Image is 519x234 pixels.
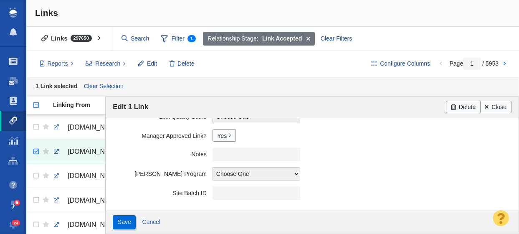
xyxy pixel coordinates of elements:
[53,218,129,232] a: [DOMAIN_NAME]/uncategorized/gaps-in-ai-adoption-and-workforce-development-has-half-the-workforce-...
[68,221,444,228] span: [DOMAIN_NAME]/uncategorized/gaps-in-ai-adoption-and-workforce-development-has-half-the-workforce-...
[118,31,153,46] input: Search
[367,57,435,71] button: Configure Columns
[113,167,213,178] label: [PERSON_NAME] Program
[177,59,194,68] span: Delete
[53,169,129,183] a: [DOMAIN_NAME][URL][US_STATE][US_STATE]
[137,216,165,229] a: Cancel
[9,8,17,18] img: buzzstream_logo_iconsimple.png
[187,35,196,42] span: 1
[48,59,68,68] span: Reports
[113,215,136,229] input: Save
[12,220,20,226] span: 24
[213,129,236,142] a: Yes
[113,148,213,158] label: Notes
[449,60,499,67] span: Page / 5953
[35,57,78,71] button: Reports
[53,120,129,135] a: [DOMAIN_NAME][URL][DATE]
[68,148,159,155] span: [DOMAIN_NAME][URL][DATE]
[68,124,159,131] span: [DOMAIN_NAME][URL][DATE]
[53,145,129,159] a: [DOMAIN_NAME][URL][DATE]
[480,101,511,113] a: Close
[133,57,162,71] button: Edit
[53,102,136,109] a: Linking From
[68,197,159,204] span: [DOMAIN_NAME][URL][DATE]
[68,172,213,179] span: [DOMAIN_NAME][URL][US_STATE][US_STATE]
[316,32,357,46] div: Clear Filters
[380,59,430,68] span: Configure Columns
[35,8,58,18] span: Links
[95,59,120,68] span: Research
[113,129,213,140] label: Manager Approved Link?
[53,193,129,208] a: [DOMAIN_NAME][URL][DATE]
[147,59,157,68] span: Edit
[35,82,77,89] strong: 1 Link selected
[113,186,213,197] label: Site Batch ID
[262,34,302,43] strong: Link Accepted
[113,103,148,111] span: Edit 1 Link
[53,102,136,108] div: Linking From
[165,57,199,71] button: Delete
[156,31,200,47] span: Filter
[446,101,480,113] a: Delete
[208,34,258,43] span: Relationship Stage:
[81,57,131,71] button: Research
[82,80,125,93] a: Clear Selection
